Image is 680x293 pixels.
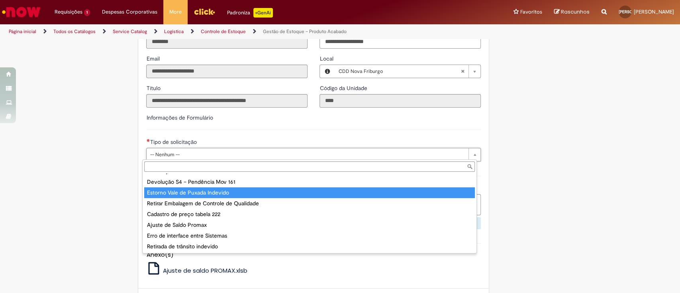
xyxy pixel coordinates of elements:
div: Retirar Embalagem de Controle de Qualidade [144,198,475,209]
div: Erro de interface entre Sistemas [144,230,475,241]
div: Devolução S4 – Pendência Mov 161 [144,177,475,187]
div: Retirada de trânsito indevido [144,241,475,252]
div: Ajuste de Saldo Promax [144,220,475,230]
div: Estorno Vale de Puxada Indevido [144,187,475,198]
div: Cadastro de preço tabela 222 [144,209,475,220]
ul: Tipo de solicitação [143,173,476,253]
